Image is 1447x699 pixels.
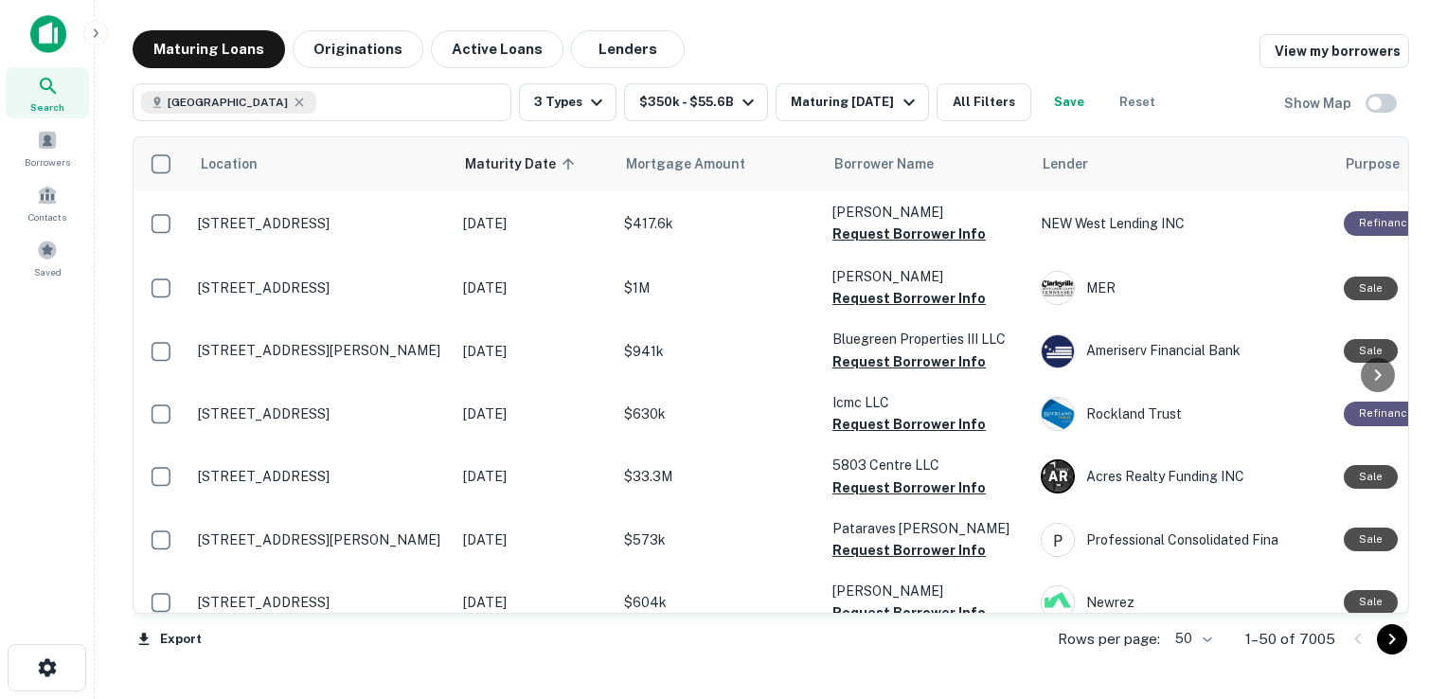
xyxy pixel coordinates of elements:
[1352,547,1447,638] iframe: Chat Widget
[832,539,986,562] button: Request Borrower Info
[571,30,685,68] button: Lenders
[1245,628,1335,651] p: 1–50 of 7005
[188,137,454,190] th: Location
[832,202,1022,223] p: [PERSON_NAME]
[6,232,89,283] a: Saved
[615,137,823,190] th: Mortgage Amount
[463,592,605,613] p: [DATE]
[832,476,986,499] button: Request Borrower Info
[25,154,70,170] span: Borrowers
[776,83,928,121] button: Maturing [DATE]
[198,215,444,232] p: [STREET_ADDRESS]
[1042,272,1074,304] img: picture
[1048,467,1067,487] p: A R
[791,91,920,114] div: Maturing [DATE]
[1344,277,1398,300] div: Sale
[1259,34,1409,68] a: View my borrowers
[463,529,605,550] p: [DATE]
[832,223,986,245] button: Request Borrower Info
[133,83,511,121] button: [GEOGRAPHIC_DATA]
[832,601,986,624] button: Request Borrower Info
[1041,397,1325,431] div: Rockland Trust
[463,466,605,487] p: [DATE]
[1041,213,1325,234] p: NEW West Lending INC
[832,581,1022,601] p: [PERSON_NAME]
[1041,271,1325,305] div: MER
[1344,465,1398,489] div: Sale
[823,137,1031,190] th: Borrower Name
[1344,528,1398,551] div: Sale
[1107,83,1168,121] button: Reset
[30,15,66,53] img: capitalize-icon.png
[198,468,444,485] p: [STREET_ADDRESS]
[626,152,770,175] span: Mortgage Amount
[1168,625,1215,653] div: 50
[832,392,1022,413] p: Icmc LLC
[1039,83,1099,121] button: Save your search to get updates of matches that match your search criteria.
[624,403,813,424] p: $630k
[1041,523,1325,557] div: Professional Consolidated Fina
[1042,398,1074,430] img: picture
[1042,335,1074,367] img: picture
[832,266,1022,287] p: [PERSON_NAME]
[1284,93,1354,114] h6: Show Map
[431,30,563,68] button: Active Loans
[6,67,89,118] a: Search
[198,531,444,548] p: [STREET_ADDRESS][PERSON_NAME]
[463,341,605,362] p: [DATE]
[133,30,285,68] button: Maturing Loans
[1042,586,1074,618] img: picture
[937,83,1031,121] button: All Filters
[832,329,1022,349] p: Bluegreen Properties III LLC
[465,152,581,175] span: Maturity Date
[198,594,444,611] p: [STREET_ADDRESS]
[1031,137,1334,190] th: Lender
[832,455,1022,475] p: 5803 Centre LLC
[168,94,288,111] span: [GEOGRAPHIC_DATA]
[463,403,605,424] p: [DATE]
[198,342,444,359] p: [STREET_ADDRESS][PERSON_NAME]
[463,213,605,234] p: [DATE]
[519,83,616,121] button: 3 Types
[1058,628,1160,651] p: Rows per page:
[1041,334,1325,368] div: Ameriserv Financial Bank
[34,264,62,279] span: Saved
[1344,339,1398,363] div: Sale
[832,287,986,310] button: Request Borrower Info
[624,341,813,362] p: $941k
[832,413,986,436] button: Request Borrower Info
[1344,402,1429,425] div: This loan purpose was for refinancing
[1344,590,1398,614] div: Sale
[624,592,813,613] p: $604k
[832,518,1022,539] p: Pataraves [PERSON_NAME]
[1041,585,1325,619] div: Newrez
[463,278,605,298] p: [DATE]
[832,350,986,373] button: Request Borrower Info
[624,83,768,121] button: $350k - $55.6B
[133,625,206,654] button: Export
[624,466,813,487] p: $33.3M
[1346,152,1400,175] span: Purpose
[1043,152,1088,175] span: Lender
[200,152,258,175] span: Location
[293,30,423,68] button: Originations
[198,405,444,422] p: [STREET_ADDRESS]
[624,529,813,550] p: $573k
[6,122,89,173] a: Borrowers
[624,213,813,234] p: $417.6k
[624,278,813,298] p: $1M
[198,279,444,296] p: [STREET_ADDRESS]
[6,177,89,228] a: Contacts
[1042,524,1074,556] img: pcfgmortgage.com.png
[28,209,66,224] span: Contacts
[1377,624,1407,654] button: Go to next page
[834,152,934,175] span: Borrower Name
[454,137,615,190] th: Maturity Date
[1344,211,1429,235] div: This loan purpose was for refinancing
[30,99,64,115] span: Search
